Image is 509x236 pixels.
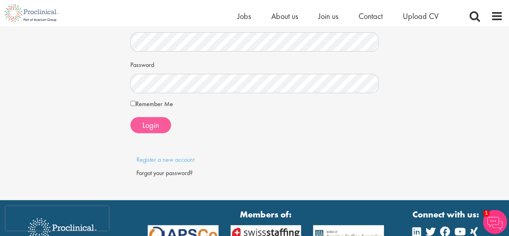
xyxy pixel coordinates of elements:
a: Contact [359,11,383,21]
iframe: reCAPTCHA [6,206,109,230]
span: Login [142,120,159,130]
a: About us [271,11,298,21]
input: Remember Me [130,101,136,106]
a: Jobs [237,11,251,21]
strong: Members of: [148,208,384,221]
a: Upload CV [403,11,439,21]
a: Register a new account [136,155,194,164]
img: Chatbot [483,210,507,234]
a: Join us [318,11,338,21]
label: Remember Me [130,99,173,109]
span: 1 [483,210,490,217]
label: Password [130,58,154,70]
button: Login [130,117,171,133]
strong: Connect with us: [412,208,481,221]
div: Forgot your password? [136,169,373,178]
